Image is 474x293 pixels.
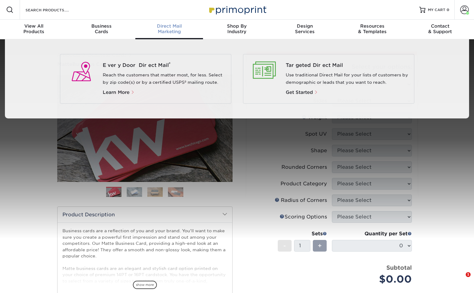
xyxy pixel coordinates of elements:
strong: Subtotal [386,264,412,271]
div: Marketing [135,23,203,34]
img: Primoprint [206,3,268,16]
span: Every Door Direct Mail [103,62,226,69]
span: Resources [339,23,406,29]
div: Services [271,23,339,34]
a: Targeted Direct Mail [286,62,409,69]
a: Shop ByIndustry [203,20,271,39]
span: + [318,241,322,250]
div: & Support [406,23,474,34]
a: Every Door Direct Mail® [103,62,226,69]
a: Learn More [103,90,137,95]
span: show more [133,281,157,289]
span: Shop By [203,23,271,29]
a: DesignServices [271,20,339,39]
span: MY CART [428,7,445,13]
input: SEARCH PRODUCTS..... [25,6,85,13]
span: 0 [447,8,449,12]
a: Contact& Support [406,20,474,39]
iframe: Intercom live chat [453,272,468,287]
a: Resources& Templates [339,20,406,39]
span: Business [68,23,135,29]
span: Get Started [286,90,313,95]
p: Use traditional Direct Mail for your lists of customers by demographic or leads that you want to ... [286,71,409,86]
div: Cards [68,23,135,34]
div: Industry [203,23,271,34]
span: Contact [406,23,474,29]
a: BusinessCards [68,20,135,39]
p: Reach the customers that matter most, for less. Select by zip code(s) or by a certified USPS® mai... [103,71,226,86]
span: 1 [466,272,471,277]
div: & Templates [339,23,406,34]
a: Direct MailMarketing [135,20,203,39]
sup: ® [169,61,170,66]
span: - [283,241,286,250]
iframe: Google Customer Reviews [2,274,52,291]
div: $0.00 [337,272,412,287]
a: Get Started [286,90,318,95]
span: Learn More [103,90,129,95]
span: Direct Mail [135,23,203,29]
span: Design [271,23,339,29]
